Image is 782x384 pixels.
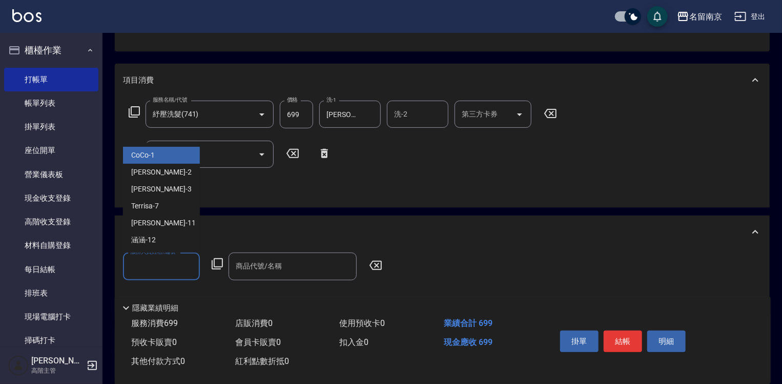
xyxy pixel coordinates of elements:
[153,96,187,104] label: 服務名稱/代號
[4,186,98,210] a: 現金收支登錄
[4,258,98,281] a: 每日結帳
[235,337,281,347] span: 會員卡販賣 0
[131,235,156,245] span: 涵涵 -12
[340,318,385,328] span: 使用預收卡 0
[12,9,42,22] img: Logo
[647,6,668,27] button: save
[31,366,84,375] p: 高階主管
[131,150,155,161] span: CoCo -1
[511,106,528,123] button: Open
[31,356,84,366] h5: [PERSON_NAME]
[4,115,98,139] a: 掛單列表
[115,216,770,248] div: 店販銷售
[730,7,770,26] button: 登出
[673,6,726,27] button: 名留南京
[340,337,369,347] span: 扣入金 0
[4,329,98,352] a: 掃碼打卡
[254,106,270,123] button: Open
[326,96,336,104] label: 洗-1
[4,281,98,305] a: 排班表
[560,331,599,352] button: 掛單
[235,356,289,366] span: 紅利點數折抵 0
[131,356,185,366] span: 其他付款方式 0
[4,210,98,234] a: 高階收支登錄
[4,37,98,64] button: 櫃檯作業
[647,331,686,352] button: 明細
[254,146,270,163] button: Open
[131,337,177,347] span: 預收卡販賣 0
[4,234,98,257] a: 材料自購登錄
[131,218,196,228] span: [PERSON_NAME] -11
[132,303,178,314] p: 隱藏業績明細
[444,337,492,347] span: 現金應收 699
[287,96,298,104] label: 價格
[604,331,642,352] button: 結帳
[115,64,770,97] div: 項目消費
[131,167,192,178] span: [PERSON_NAME] -2
[689,10,722,23] div: 名留南京
[4,163,98,186] a: 營業儀表板
[444,318,492,328] span: 業績合計 699
[4,139,98,162] a: 座位開單
[131,318,178,328] span: 服務消費 699
[4,305,98,329] a: 現場電腦打卡
[131,184,192,195] span: [PERSON_NAME] -3
[4,91,98,115] a: 帳單列表
[235,318,273,328] span: 店販消費 0
[123,75,154,86] p: 項目消費
[8,355,29,376] img: Person
[131,201,159,212] span: Terrisa -7
[4,68,98,91] a: 打帳單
